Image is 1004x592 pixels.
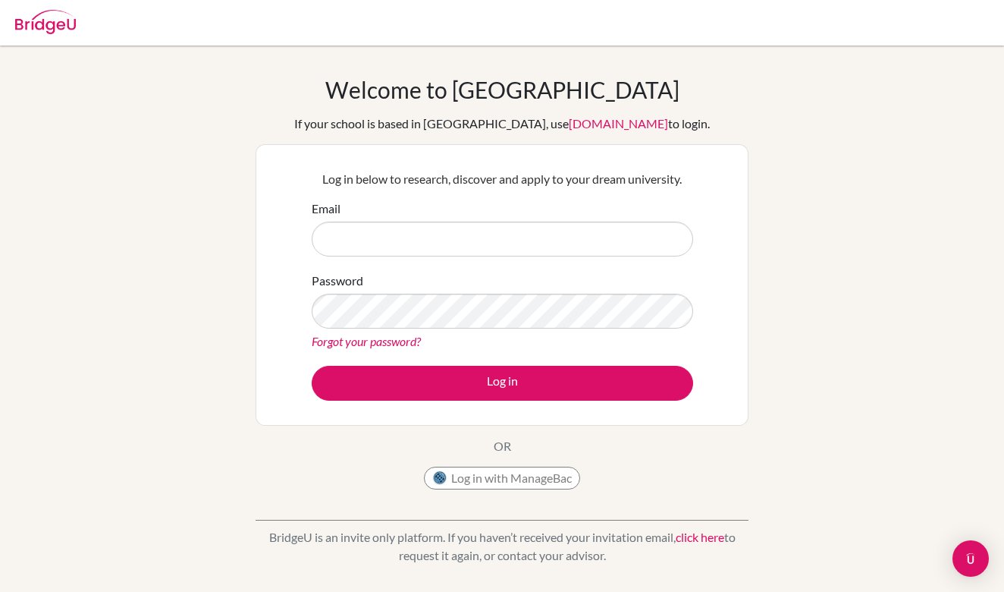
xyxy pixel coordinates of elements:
[312,366,693,401] button: Log in
[312,170,693,188] p: Log in below to research, discover and apply to your dream university.
[312,200,340,218] label: Email
[312,272,363,290] label: Password
[569,116,668,131] a: [DOMAIN_NAME]
[15,10,76,34] img: Bridge-U
[952,540,989,577] div: Open Intercom Messenger
[312,334,421,348] a: Forgot your password?
[294,115,710,133] div: If your school is based in [GEOGRAPHIC_DATA], use to login.
[325,76,679,103] h1: Welcome to [GEOGRAPHIC_DATA]
[494,437,511,455] p: OR
[676,530,724,544] a: click here
[256,528,748,565] p: BridgeU is an invite only platform. If you haven’t received your invitation email, to request it ...
[424,467,580,490] button: Log in with ManageBac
